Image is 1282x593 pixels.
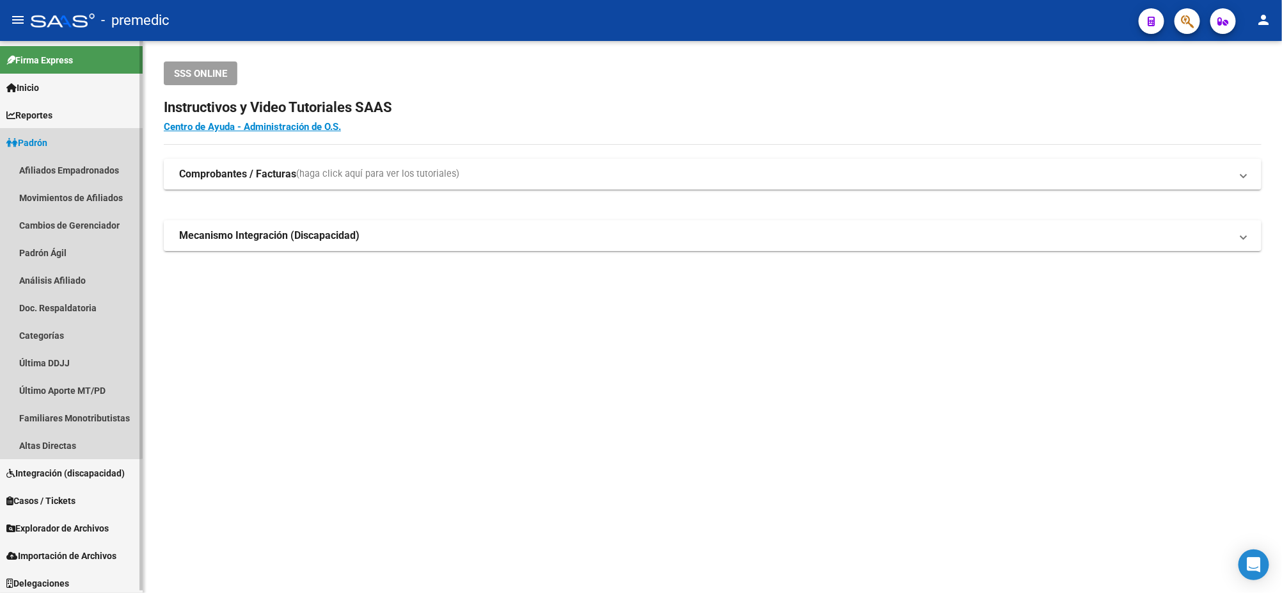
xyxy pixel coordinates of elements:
strong: Mecanismo Integración (Discapacidad) [179,229,360,243]
span: Importación de Archivos [6,549,116,563]
mat-expansion-panel-header: Mecanismo Integración (Discapacidad) [164,220,1262,251]
span: Firma Express [6,53,73,67]
span: Explorador de Archivos [6,521,109,535]
span: SSS ONLINE [174,68,227,79]
span: Reportes [6,108,52,122]
span: Padrón [6,136,47,150]
mat-icon: person [1256,12,1272,28]
h2: Instructivos y Video Tutoriales SAAS [164,95,1262,120]
span: Integración (discapacidad) [6,466,125,480]
div: Open Intercom Messenger [1238,549,1269,580]
button: SSS ONLINE [164,61,237,85]
mat-icon: menu [10,12,26,28]
span: - premedic [101,6,170,35]
span: Inicio [6,81,39,95]
mat-expansion-panel-header: Comprobantes / Facturas(haga click aquí para ver los tutoriales) [164,159,1262,190]
span: (haga click aquí para ver los tutoriales) [296,167,459,181]
span: Delegaciones [6,576,69,590]
span: Casos / Tickets [6,494,75,508]
a: Centro de Ayuda - Administración de O.S. [164,121,341,133]
strong: Comprobantes / Facturas [179,167,296,181]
